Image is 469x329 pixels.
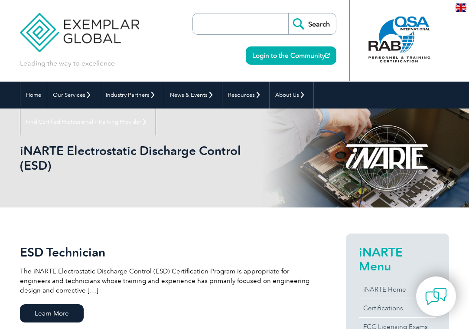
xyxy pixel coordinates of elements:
img: en [456,3,466,12]
a: Find Certified Professional / Training Provider [20,109,156,135]
p: The iNARTE Electrostatic Discharge Control (ESD) Certification Program is appropriate for enginee... [20,266,320,295]
a: About Us [270,82,313,109]
a: Certifications [359,299,436,317]
a: Our Services [47,82,100,109]
span: Learn More [20,304,84,322]
img: open_square.png [325,53,330,58]
a: Industry Partners [100,82,164,109]
h2: iNARTE Menu [359,245,436,273]
a: iNARTE Home [359,280,436,299]
a: Home [20,82,47,109]
p: Leading the way to excellence [20,59,115,68]
input: Search [288,13,336,34]
h2: ESD Technician [20,245,320,259]
a: Resources [222,82,269,109]
a: Login to the Community [246,46,336,65]
h1: iNARTE Electrostatic Discharge Control (ESD) [20,143,256,173]
img: contact-chat.png [425,286,447,307]
a: News & Events [164,82,222,109]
